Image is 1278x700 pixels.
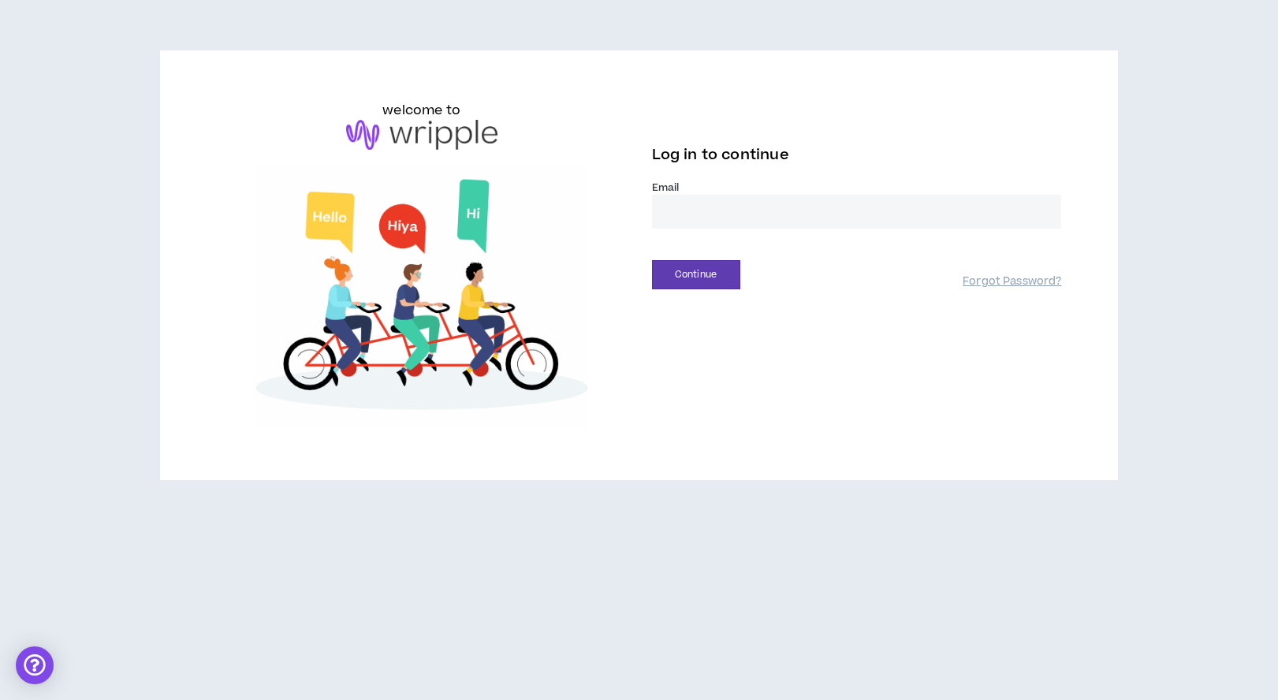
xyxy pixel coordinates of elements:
[346,120,497,150] img: logo-brand.png
[217,166,627,430] img: Welcome to Wripple
[652,260,740,289] button: Continue
[382,101,460,120] h6: welcome to
[16,646,54,684] div: Open Intercom Messenger
[652,145,789,165] span: Log in to continue
[963,274,1061,289] a: Forgot Password?
[652,181,1062,195] label: Email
